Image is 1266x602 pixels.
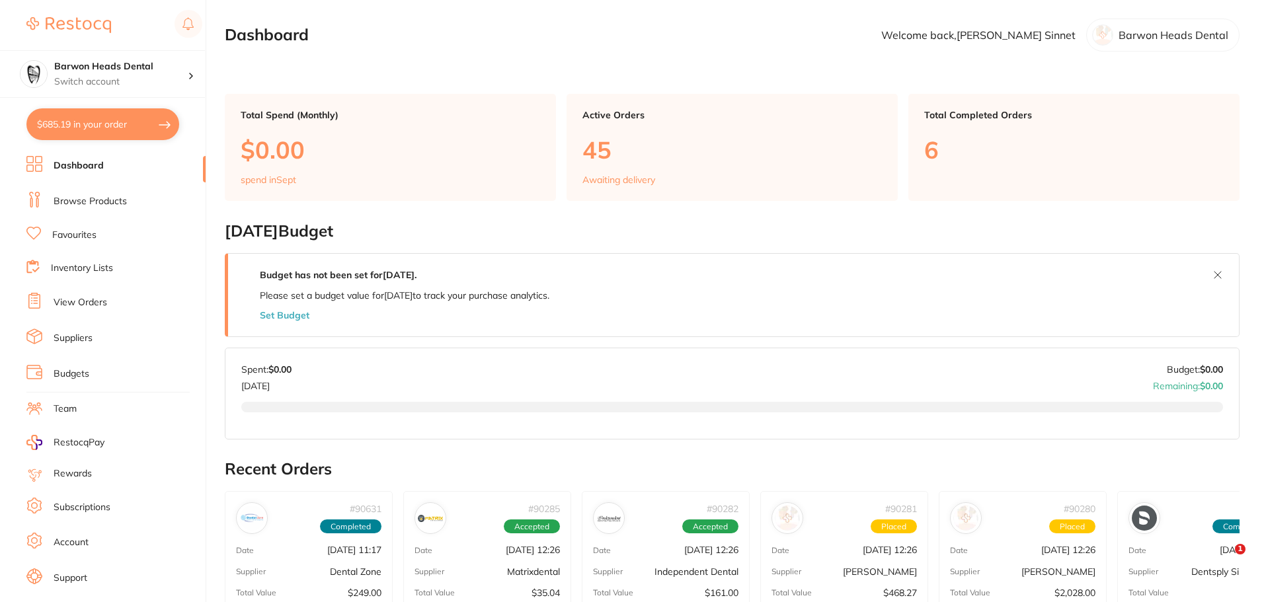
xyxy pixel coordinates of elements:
[330,566,381,577] p: Dental Zone
[654,566,738,577] p: Independent Dental
[1054,587,1095,598] p: $2,028.00
[54,536,89,549] a: Account
[843,566,917,577] p: [PERSON_NAME]
[924,136,1224,163] p: 6
[54,436,104,449] span: RestocqPay
[54,195,127,208] a: Browse Products
[1128,546,1146,555] p: Date
[241,136,540,163] p: $0.00
[241,364,292,375] p: Spent:
[260,310,309,320] button: Set Budget
[268,363,292,375] strong: $0.00
[771,567,801,576] p: Supplier
[593,588,633,597] p: Total Value
[582,136,882,163] p: 45
[225,94,556,201] a: Total Spend (Monthly)$0.00spend inSept
[528,503,560,513] p: # 90285
[1128,567,1158,576] p: Supplier
[1049,519,1095,534] span: Placed
[532,587,560,598] p: $35.04
[775,506,800,531] img: Adam Dental
[26,435,42,450] img: RestocqPay
[707,503,738,513] p: # 90282
[1119,29,1228,41] p: Barwon Heads Dental
[1153,375,1223,391] p: Remaining:
[54,75,188,89] p: Switch account
[1041,545,1095,555] p: [DATE] 12:26
[506,545,560,555] p: [DATE] 12:26
[52,229,97,242] a: Favourites
[705,587,738,598] p: $161.00
[950,588,990,597] p: Total Value
[51,262,113,275] a: Inventory Lists
[54,402,77,416] a: Team
[507,566,560,577] p: Matrixdental
[26,17,111,33] img: Restocq Logo
[582,110,882,120] p: Active Orders
[1200,363,1223,375] strong: $0.00
[239,506,264,531] img: Dental Zone
[682,519,738,534] span: Accepted
[1128,588,1169,597] p: Total Value
[1167,364,1223,375] p: Budget:
[320,519,381,534] span: Completed
[415,588,455,597] p: Total Value
[54,159,104,172] a: Dashboard
[54,296,107,309] a: View Orders
[54,572,87,585] a: Support
[415,567,444,576] p: Supplier
[54,501,110,514] a: Subscriptions
[415,546,432,555] p: Date
[924,110,1224,120] p: Total Completed Orders
[348,587,381,598] p: $249.00
[236,567,266,576] p: Supplier
[225,26,309,44] h2: Dashboard
[26,108,179,140] button: $685.19 in your order
[350,503,381,513] p: # 90631
[596,506,621,531] img: Independent Dental
[1064,503,1095,513] p: # 90280
[908,94,1240,201] a: Total Completed Orders6
[950,546,968,555] p: Date
[20,61,47,87] img: Barwon Heads Dental
[241,174,296,185] p: spend in Sept
[1235,544,1246,554] span: 1
[593,567,623,576] p: Supplier
[260,290,549,301] p: Please set a budget value for [DATE] to track your purchase analytics.
[327,545,381,555] p: [DATE] 11:17
[684,545,738,555] p: [DATE] 12:26
[883,587,917,598] p: $468.27
[1132,506,1157,531] img: Dentsply Sirona
[54,332,93,345] a: Suppliers
[26,435,104,450] a: RestocqPay
[953,506,978,531] img: Henry Schein Halas
[260,269,416,281] strong: Budget has not been set for [DATE] .
[236,546,254,555] p: Date
[567,94,898,201] a: Active Orders45Awaiting delivery
[54,467,92,480] a: Rewards
[54,367,89,381] a: Budgets
[871,519,917,534] span: Placed
[593,546,611,555] p: Date
[1208,544,1240,576] iframe: Intercom live chat
[950,567,980,576] p: Supplier
[54,60,188,73] h4: Barwon Heads Dental
[225,460,1240,478] h2: Recent Orders
[225,222,1240,241] h2: [DATE] Budget
[241,110,540,120] p: Total Spend (Monthly)
[863,545,917,555] p: [DATE] 12:26
[26,10,111,40] a: Restocq Logo
[504,519,560,534] span: Accepted
[771,588,812,597] p: Total Value
[1200,379,1223,391] strong: $0.00
[881,29,1076,41] p: Welcome back, [PERSON_NAME] Sinnet
[418,506,443,531] img: Matrixdental
[885,503,917,513] p: # 90281
[241,375,292,391] p: [DATE]
[582,174,655,185] p: Awaiting delivery
[771,546,789,555] p: Date
[1021,566,1095,577] p: [PERSON_NAME]
[236,588,276,597] p: Total Value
